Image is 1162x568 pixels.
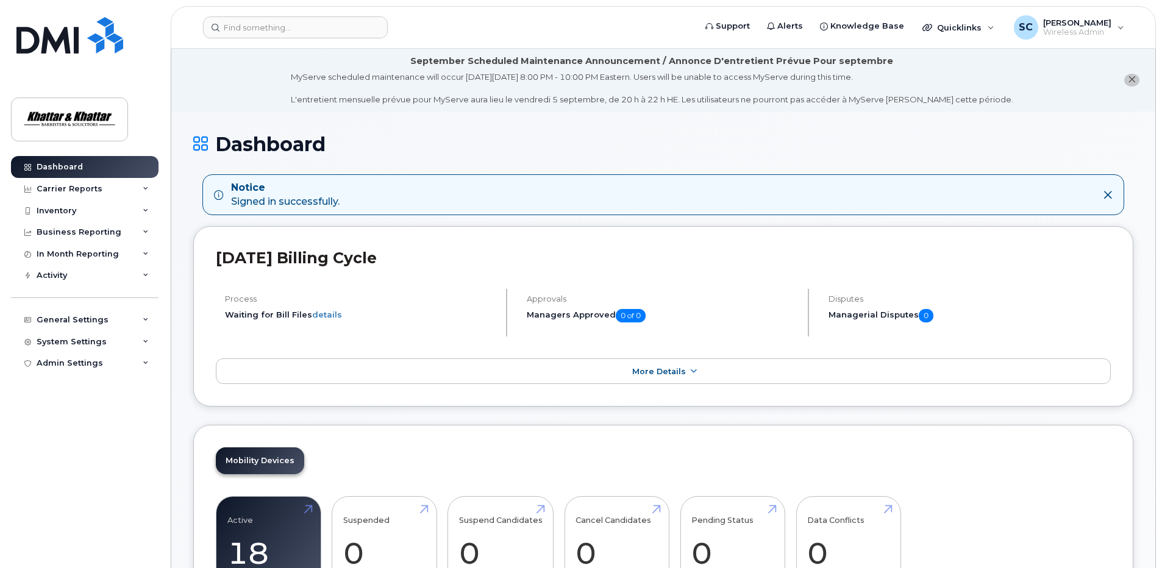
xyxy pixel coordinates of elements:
h4: Disputes [829,294,1111,304]
button: close notification [1124,74,1139,87]
h4: Approvals [527,294,797,304]
h2: [DATE] Billing Cycle [216,249,1111,267]
h5: Managers Approved [527,309,797,322]
div: September Scheduled Maintenance Announcement / Annonce D'entretient Prévue Pour septembre [410,55,893,68]
div: Signed in successfully. [231,181,340,209]
a: Mobility Devices [216,447,304,474]
span: More Details [632,367,686,376]
span: 0 [919,309,933,322]
h5: Managerial Disputes [829,309,1111,322]
li: Waiting for Bill Files [225,309,496,321]
a: details [312,310,342,319]
div: MyServe scheduled maintenance will occur [DATE][DATE] 8:00 PM - 10:00 PM Eastern. Users will be u... [291,71,1013,105]
span: 0 of 0 [616,309,646,322]
strong: Notice [231,181,340,195]
h1: Dashboard [193,133,1133,155]
h4: Process [225,294,496,304]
